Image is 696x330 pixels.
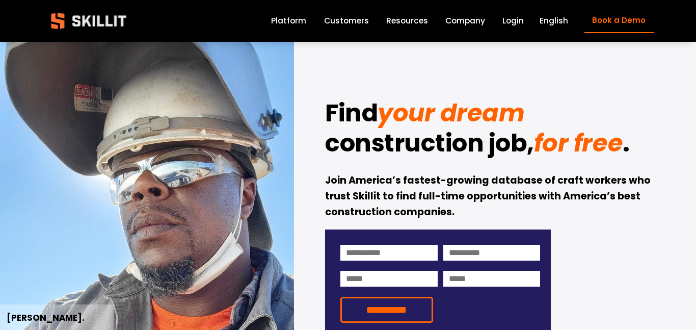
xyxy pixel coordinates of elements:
[623,126,630,160] strong: .
[540,15,568,27] span: English
[325,126,534,160] strong: construction job,
[584,8,654,33] a: Book a Demo
[502,14,524,28] a: Login
[324,14,369,28] a: Customers
[325,173,653,218] strong: Join America’s fastest-growing database of craft workers who trust Skillit to find full-time oppo...
[325,96,378,130] strong: Find
[540,14,568,28] div: language picker
[271,14,306,28] a: Platform
[386,14,428,28] a: folder dropdown
[534,126,623,160] em: for free
[7,312,85,324] strong: [PERSON_NAME].
[378,96,524,130] em: your dream
[445,14,485,28] a: Company
[42,6,135,36] img: Skillit
[386,15,428,27] span: Resources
